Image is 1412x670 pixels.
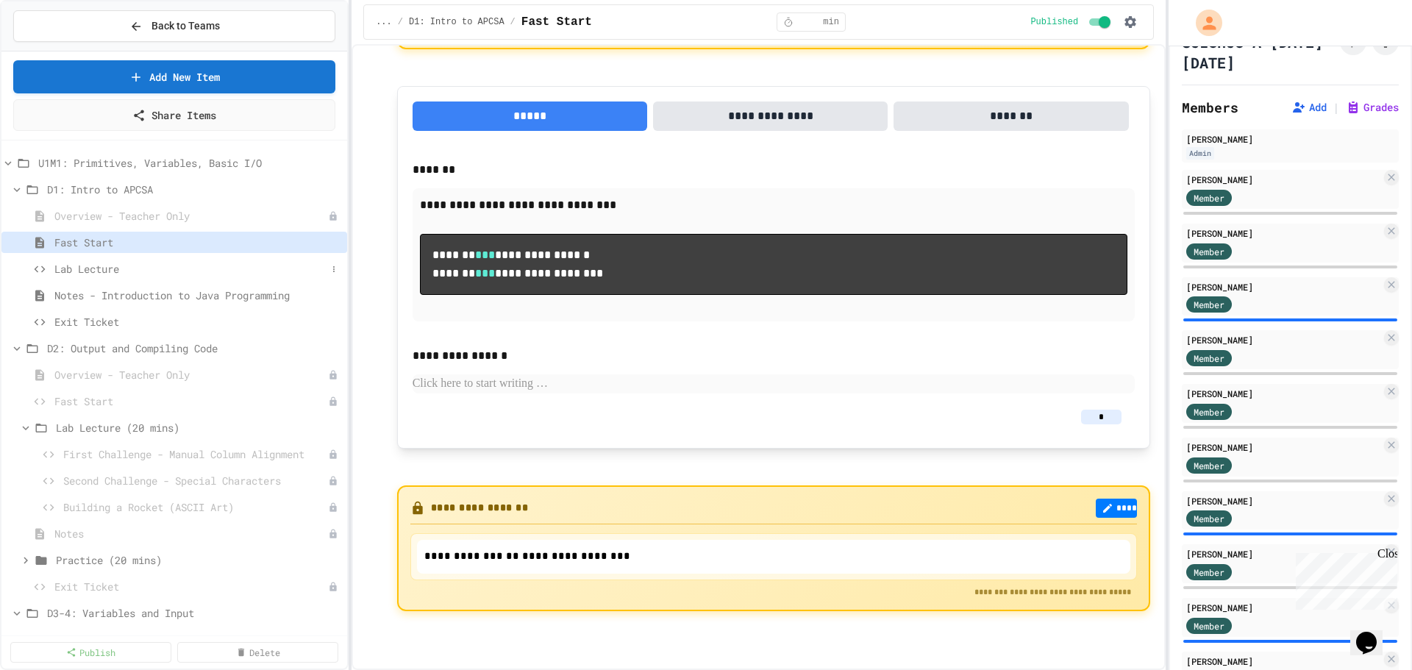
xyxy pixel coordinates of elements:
div: Unpublished [328,502,338,513]
div: Unpublished [328,449,338,460]
span: Notes [54,526,328,541]
button: Back to Teams [13,10,335,42]
div: [PERSON_NAME] [1186,173,1381,186]
iframe: chat widget [1290,547,1397,610]
span: Member [1194,459,1224,472]
div: Unpublished [328,370,338,380]
div: [PERSON_NAME] [1186,333,1381,346]
span: D1: Intro to APCSA [409,16,504,28]
span: Lab Lecture (20 mins) [56,420,341,435]
a: Delete [177,642,338,663]
div: Unpublished [328,529,338,539]
span: Member [1194,191,1224,204]
div: [PERSON_NAME] [1186,132,1394,146]
span: Member [1194,298,1224,311]
span: | [1333,99,1340,116]
span: min [823,16,839,28]
div: Unpublished [328,476,338,486]
span: / [510,16,516,28]
span: D1: Intro to APCSA [47,182,341,197]
span: Fast Start [521,13,592,31]
div: Unpublished [328,211,338,221]
span: Member [1194,619,1224,632]
div: [PERSON_NAME] [1186,601,1381,614]
span: Member [1194,405,1224,418]
div: My Account [1180,6,1226,40]
div: Unpublished [328,582,338,592]
span: Lab Lecture [54,261,327,277]
span: Back to Teams [151,18,220,34]
span: Fast Start [54,235,341,250]
div: [PERSON_NAME] [1186,387,1381,400]
span: Second Challenge - Special Characters [63,473,328,488]
button: More options [327,262,341,277]
button: Add [1291,100,1327,115]
div: [PERSON_NAME] [1186,655,1381,668]
div: [PERSON_NAME] [1186,227,1381,240]
div: Admin [1186,147,1214,160]
span: ... [376,16,392,28]
span: Fast Start [54,393,328,409]
div: [PERSON_NAME] [1186,441,1381,454]
span: Exit Ticket [54,314,341,329]
span: D2: Output and Compiling Code [47,341,341,356]
span: Member [1194,352,1224,365]
span: Exit Ticket [54,579,328,594]
div: Unpublished [328,396,338,407]
span: Member [1194,245,1224,258]
div: [PERSON_NAME] [1186,494,1381,507]
span: Notes - Introduction to Java Programming [54,288,341,303]
span: U1M1: Primitives, Variables, Basic I/O [38,155,341,171]
h2: Members [1182,97,1238,118]
span: Overview - Teacher Only [54,367,328,382]
button: Grades [1346,100,1399,115]
span: Building a Rocket (ASCII Art) [63,499,328,515]
span: Practice (20 mins) [56,552,341,568]
span: Overview - Teacher Only [54,208,328,224]
a: Add New Item [13,60,335,93]
div: Chat with us now!Close [6,6,101,93]
iframe: chat widget [1350,611,1397,655]
span: D3-4: Variables and Input [47,605,341,621]
span: Published [1030,16,1078,28]
div: [PERSON_NAME] [1186,280,1381,293]
a: Publish [10,642,171,663]
span: Member [1194,512,1224,525]
span: First Challenge - Manual Column Alignment [63,446,328,462]
div: [PERSON_NAME] [1186,547,1381,560]
span: / [398,16,403,28]
span: Member [1194,566,1224,579]
a: Share Items [13,99,335,131]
